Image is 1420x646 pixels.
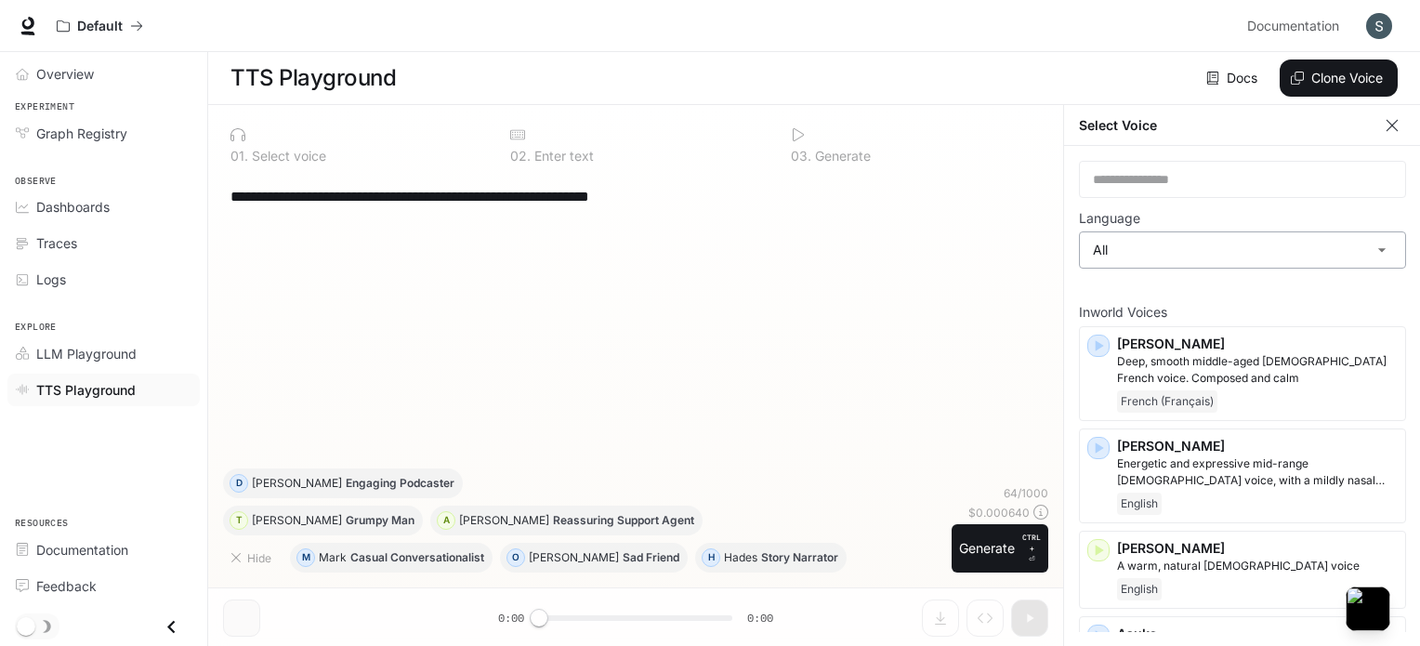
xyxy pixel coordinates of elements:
button: All workspaces [48,7,151,45]
span: LLM Playground [36,344,137,363]
p: [PERSON_NAME] [459,515,549,526]
h1: TTS Playground [230,59,396,97]
a: Overview [7,58,200,90]
button: HHadesStory Narrator [695,543,847,573]
p: [PERSON_NAME] [252,478,342,489]
a: Logs [7,263,200,296]
span: English [1117,493,1162,515]
p: Reassuring Support Agent [553,515,694,526]
p: A warm, natural female voice [1117,558,1398,574]
p: Inworld Voices [1079,306,1406,319]
span: Documentation [1247,15,1339,38]
div: All [1080,232,1405,268]
p: Language [1079,212,1140,225]
p: $ 0.000640 [968,505,1030,521]
div: O [507,543,524,573]
a: Documentation [1240,7,1353,45]
a: Graph Registry [7,117,200,150]
button: T[PERSON_NAME]Grumpy Man [223,506,423,535]
span: Traces [36,233,77,253]
p: [PERSON_NAME] [1117,539,1398,558]
span: Feedback [36,576,97,596]
a: TTS Playground [7,374,200,406]
span: Documentation [36,540,128,560]
p: Enter text [531,150,594,163]
button: Close drawer [151,608,192,646]
div: M [297,543,314,573]
button: Clone Voice [1280,59,1398,97]
p: 0 2 . [510,150,531,163]
a: Feedback [7,570,200,602]
div: D [230,468,247,498]
p: Energetic and expressive mid-range male voice, with a mildly nasal quality [1117,455,1398,489]
p: Casual Conversationalist [350,552,484,563]
a: Traces [7,227,200,259]
button: A[PERSON_NAME]Reassuring Support Agent [430,506,703,535]
span: Dark mode toggle [17,615,35,636]
span: English [1117,578,1162,600]
div: A [438,506,454,535]
p: Mark [319,552,347,563]
button: O[PERSON_NAME]Sad Friend [500,543,688,573]
p: 0 3 . [791,150,811,163]
span: Logs [36,270,66,289]
p: 64 / 1000 [1004,485,1048,501]
p: ⏎ [1022,532,1041,565]
p: Grumpy Man [346,515,414,526]
p: Hades [724,552,757,563]
p: Sad Friend [623,552,679,563]
div: T [230,506,247,535]
p: 0 1 . [230,150,248,163]
a: Dashboards [7,191,200,223]
a: LLM Playground [7,337,200,370]
a: Docs [1203,59,1265,97]
p: [PERSON_NAME] [252,515,342,526]
button: User avatar [1361,7,1398,45]
p: Default [77,19,123,34]
span: Dashboards [36,197,110,217]
p: Select voice [248,150,326,163]
p: Asuka [1117,625,1398,643]
img: User avatar [1366,13,1392,39]
div: H [703,543,719,573]
p: CTRL + [1022,532,1041,554]
button: Hide [223,543,283,573]
p: Engaging Podcaster [346,478,454,489]
button: MMarkCasual Conversationalist [290,543,493,573]
p: [PERSON_NAME] [529,552,619,563]
p: [PERSON_NAME] [1117,335,1398,353]
span: French (Français) [1117,390,1217,413]
span: Graph Registry [36,124,127,143]
span: Overview [36,64,94,84]
a: Documentation [7,534,200,566]
p: Generate [811,150,871,163]
button: GenerateCTRL +⏎ [952,524,1048,573]
span: TTS Playground [36,380,136,400]
p: Deep, smooth middle-aged male French voice. Composed and calm [1117,353,1398,387]
button: D[PERSON_NAME]Engaging Podcaster [223,468,463,498]
p: [PERSON_NAME] [1117,437,1398,455]
p: Story Narrator [761,552,838,563]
